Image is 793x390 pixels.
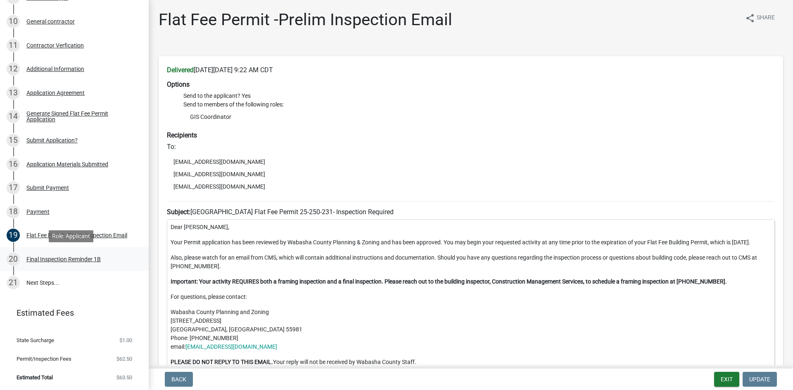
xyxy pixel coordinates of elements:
[171,359,273,365] strong: PLEASE DO NOT REPLY TO THIS EMAIL.
[167,66,194,74] strong: Delivered
[738,10,781,26] button: shareShare
[167,66,775,74] h6: [DATE][DATE] 9:22 AM CDT
[167,143,775,151] h6: To:
[183,100,775,125] li: Send to members of the following roles:
[26,66,84,72] div: Additional Information
[116,375,132,380] span: $63.50
[183,111,775,123] li: GIS Coordinator
[171,293,771,301] p: For questions, please contact:
[7,62,20,76] div: 12
[171,376,186,383] span: Back
[7,158,20,171] div: 16
[26,161,108,167] div: Application Materials Submitted
[26,43,84,48] div: Contractor Verfication
[757,13,775,23] span: Share
[26,19,75,24] div: General contractor
[171,278,727,285] strong: Important: Your activity REQUIRES both a framing inspection and a final inspection. Please reach ...
[26,90,85,96] div: Application Agreement
[26,137,78,143] div: Submit Application?
[7,205,20,218] div: 18
[171,308,771,351] p: Wabasha County Planning and Zoning [STREET_ADDRESS] [GEOGRAPHIC_DATA], [GEOGRAPHIC_DATA] 55981 Ph...
[7,305,135,321] a: Estimated Fees
[171,253,771,271] p: Also, please watch for an email from CMS, which will contain additional instructions and document...
[167,156,775,168] li: [EMAIL_ADDRESS][DOMAIN_NAME]
[7,86,20,99] div: 13
[185,343,277,350] a: [EMAIL_ADDRESS][DOMAIN_NAME]
[167,208,775,216] h6: [GEOGRAPHIC_DATA] Flat Fee Permit 25-250-231- Inspection Required
[167,208,190,216] strong: Subject:
[7,39,20,52] div: 11
[171,238,771,247] p: Your Permit application has been reviewed by Wabasha County Planning & Zoning and has been approv...
[749,376,770,383] span: Update
[171,358,771,366] p: Your reply will not be received by Wabasha County Staff.
[7,229,20,242] div: 19
[26,185,69,191] div: Submit Payment
[743,372,777,387] button: Update
[167,180,775,193] li: [EMAIL_ADDRESS][DOMAIN_NAME]
[26,111,135,122] div: Generate Signed Flat Fee Permit Application
[119,338,132,343] span: $1.00
[714,372,739,387] button: Exit
[17,356,71,362] span: Permit/Inspection Fees
[167,80,190,88] strong: Options
[26,256,101,262] div: Final Inspection Reminder 1B
[26,232,127,238] div: Flat Fee Permit -Prelim Inspection Email
[7,253,20,266] div: 20
[7,181,20,194] div: 17
[49,230,93,242] div: Role: Applicant
[17,375,53,380] span: Estimated Total
[17,338,54,343] span: State Surcharge
[116,356,132,362] span: $62.50
[183,92,775,100] li: Send to the applicant? Yes
[7,276,20,289] div: 21
[7,134,20,147] div: 15
[159,10,452,30] h1: Flat Fee Permit -Prelim Inspection Email
[745,13,755,23] i: share
[26,209,50,215] div: Payment
[7,15,20,28] div: 10
[171,223,771,232] p: Dear [PERSON_NAME],
[167,131,197,139] strong: Recipients
[167,168,775,180] li: [EMAIL_ADDRESS][DOMAIN_NAME]
[165,372,193,387] button: Back
[7,110,20,123] div: 14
